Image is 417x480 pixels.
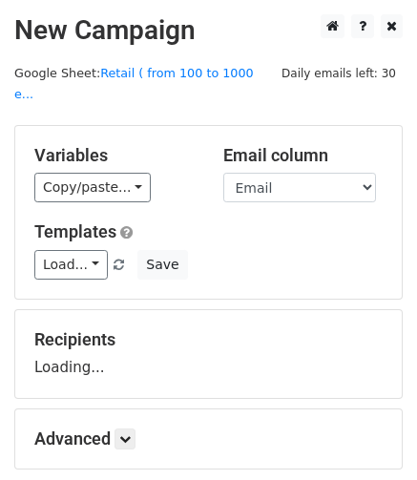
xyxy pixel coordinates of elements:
h5: Variables [34,145,195,166]
a: Daily emails left: 30 [275,66,403,80]
a: Retail ( from 100 to 1000 e... [14,66,254,102]
a: Templates [34,221,116,241]
h5: Email column [223,145,384,166]
small: Google Sheet: [14,66,254,102]
div: Loading... [34,329,383,379]
a: Load... [34,250,108,280]
h2: New Campaign [14,14,403,47]
span: Daily emails left: 30 [275,63,403,84]
h5: Advanced [34,428,383,449]
h5: Recipients [34,329,383,350]
button: Save [137,250,187,280]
